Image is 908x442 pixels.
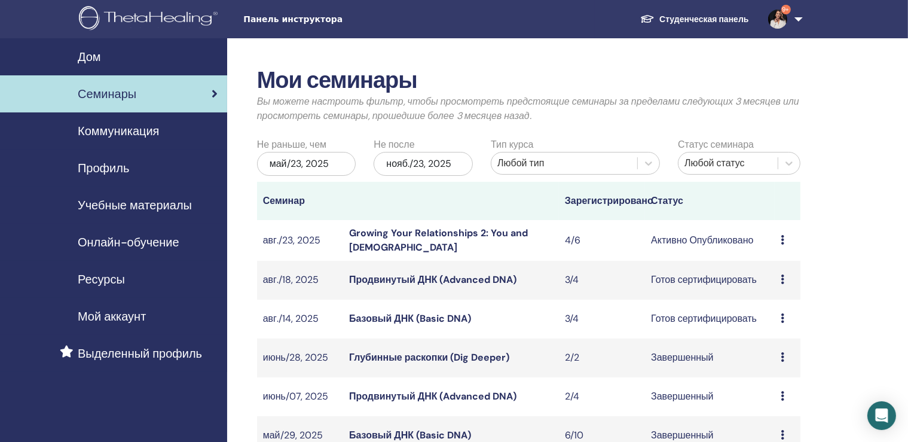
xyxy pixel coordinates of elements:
[79,6,222,33] img: logo.png
[78,48,101,66] span: Дом
[497,156,631,170] div: Любой тип
[349,312,471,325] a: Базовый ДНК (Basic DNA)
[78,159,129,177] span: Профиль
[349,273,516,286] a: Продвинутый ДНК (Advanced DNA)
[645,261,774,300] td: Готов сертифицировать
[559,182,645,220] th: Зарегистрировано
[257,300,343,339] td: авг./14, 2025
[559,220,645,261] td: 4/6
[78,270,125,288] span: Ресурсы
[78,345,202,362] span: Выделенный профиль
[374,152,473,176] div: нояб./23, 2025
[257,138,326,152] label: Не раньше, чем
[645,339,774,377] td: Завершенный
[349,351,509,364] a: Глубинные раскопки (Dig Deeper)
[559,339,645,377] td: 2/2
[78,196,192,214] span: Учебные материалы
[559,300,645,339] td: 3/4
[645,182,774,220] th: Статус
[559,377,645,416] td: 2/4
[781,5,791,14] span: 9+
[257,339,343,377] td: июнь/28, 2025
[645,220,774,261] td: Активно Опубликовано
[684,156,772,170] div: Любой статус
[78,233,179,251] span: Онлайн-обучение
[78,122,159,140] span: Коммуникация
[257,95,800,123] p: Вы можете настроить фильтр, чтобы просмотреть предстоящие семинары за пределами следующих 3 месяц...
[257,220,343,261] td: авг./23, 2025
[867,401,896,430] div: Open Intercom Messenger
[349,227,528,254] a: Growing Your Relationships 2: You and [DEMOGRAPHIC_DATA]
[257,182,343,220] th: Семинар
[645,300,774,339] td: Готов сертифицировать
[491,138,533,152] label: Тип курса
[349,429,471,441] a: Базовый ДНК (Basic DNA)
[257,152,356,176] div: май/23, 2025
[559,261,645,300] td: 3/4
[243,13,423,26] span: Панель инструктора
[678,138,754,152] label: Статус семинара
[257,261,343,300] td: авг./18, 2025
[349,390,516,403] a: Продвинутый ДНК (Advanced DNA)
[374,138,414,152] label: Не после
[640,14,655,24] img: graduation-cap-white.svg
[257,377,343,416] td: июнь/07, 2025
[631,8,758,31] a: Студенческая панель
[645,377,774,416] td: Завершенный
[78,85,136,103] span: Семинары
[78,307,146,325] span: Мой аккаунт
[768,10,787,29] img: default.jpg
[257,67,800,95] h2: Мои семинары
